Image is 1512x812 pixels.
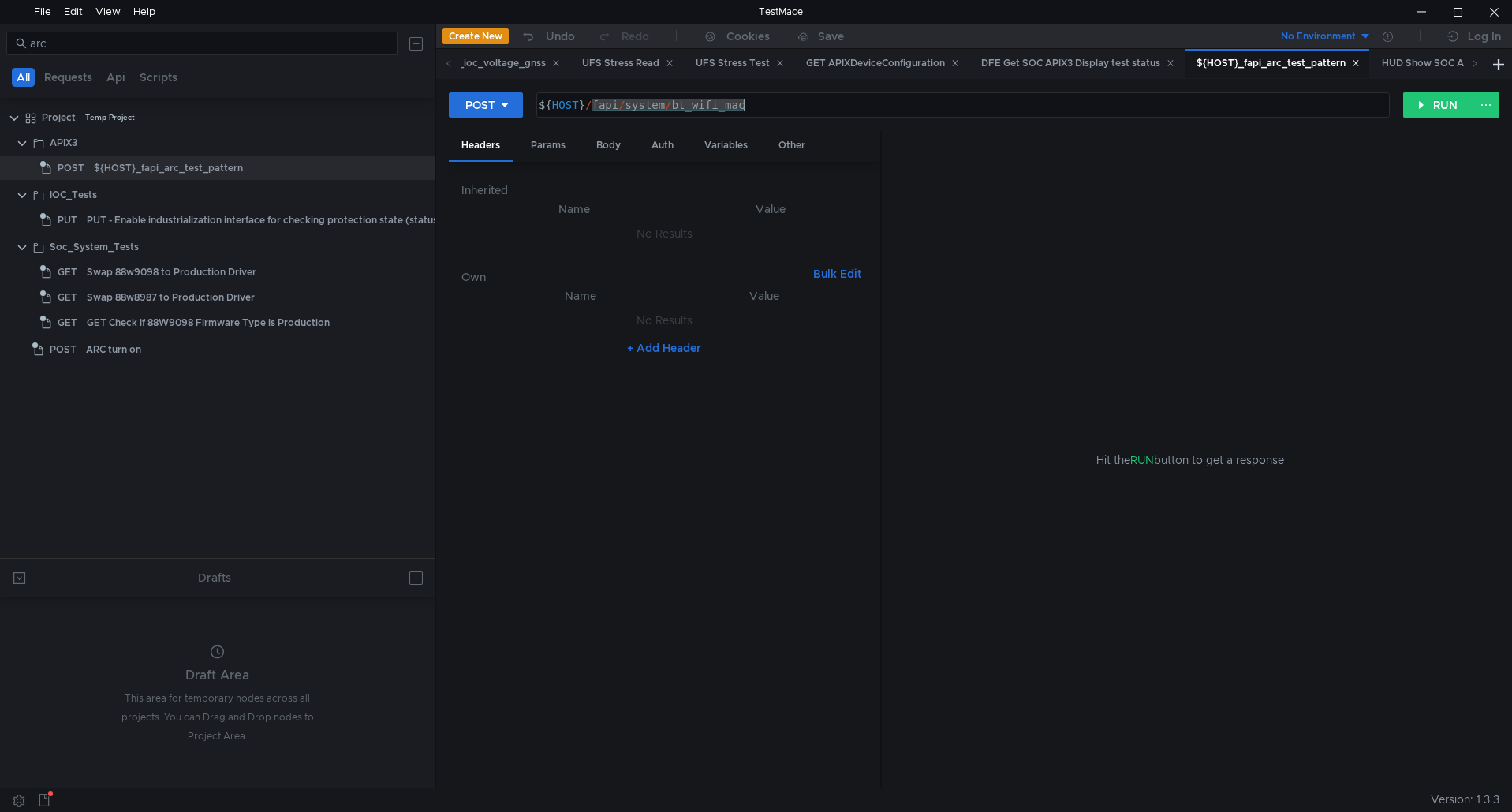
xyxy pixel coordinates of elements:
[42,106,76,129] div: Project
[449,92,523,118] button: POST
[58,260,77,284] span: GET
[85,106,135,129] div: Temp Project
[465,96,495,114] div: POST
[637,313,693,327] nz-embed-empty: No Results
[461,268,807,286] h6: Own
[518,131,578,160] div: Params
[58,311,77,335] span: GET
[487,286,674,305] th: Name
[50,131,77,155] div: APIX3
[1262,24,1372,49] button: No Environment
[198,568,231,587] div: Drafts
[637,226,693,241] nz-embed-empty: No Results
[94,156,243,180] div: ${HOST}_fapi_arc_test_pattern
[807,264,868,283] button: Bulk Edit
[102,68,130,87] button: Api
[442,28,509,44] button: Create New
[1281,29,1356,44] div: No Environment
[50,338,77,361] span: POST
[1096,451,1284,469] span: Hit the button to get a response
[981,55,1174,72] div: DFE Get SOC APIX3 Display test status
[12,68,35,87] button: All
[766,131,818,160] div: Other
[87,286,255,309] div: Swap 88w8987 to Production Driver
[50,183,97,207] div: IOC_Tests
[474,200,674,219] th: Name
[1431,788,1499,811] span: Version: 1.3.3
[1197,55,1360,72] div: ${HOST}_fapi_arc_test_pattern
[726,27,770,46] div: Cookies
[546,27,575,46] div: Undo
[818,31,844,42] div: Save
[674,200,868,219] th: Value
[692,131,760,160] div: Variables
[50,235,139,259] div: Soc_System_Tests
[58,156,84,180] span: POST
[461,181,868,200] h6: Inherited
[87,311,330,335] div: GET Check if 88W9098 Firmware Type is Production
[584,131,633,160] div: Body
[58,286,77,309] span: GET
[622,27,649,46] div: Redo
[639,131,686,160] div: Auth
[1468,27,1501,46] div: Log In
[135,68,182,87] button: Scripts
[58,208,77,232] span: PUT
[621,339,707,357] button: + Add Header
[87,208,442,232] div: PUT - Enable industrialization interface for checking protection state (status)
[696,55,784,72] div: UFS Stress Test
[449,131,513,162] div: Headers
[582,55,674,72] div: UFS Stress Read
[674,286,855,305] th: Value
[509,24,586,48] button: Undo
[87,260,256,284] div: Swap 88w9098 to Production Driver
[806,55,959,72] div: GET APIXDeviceConfiguration
[1130,453,1154,467] span: RUN
[1403,92,1473,118] button: RUN
[30,35,388,52] input: Search...
[586,24,660,48] button: Redo
[394,55,560,72] div: ${HOST}_fapi_ioc_voltage_gnss
[39,68,97,87] button: Requests
[86,338,141,361] div: ARC turn on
